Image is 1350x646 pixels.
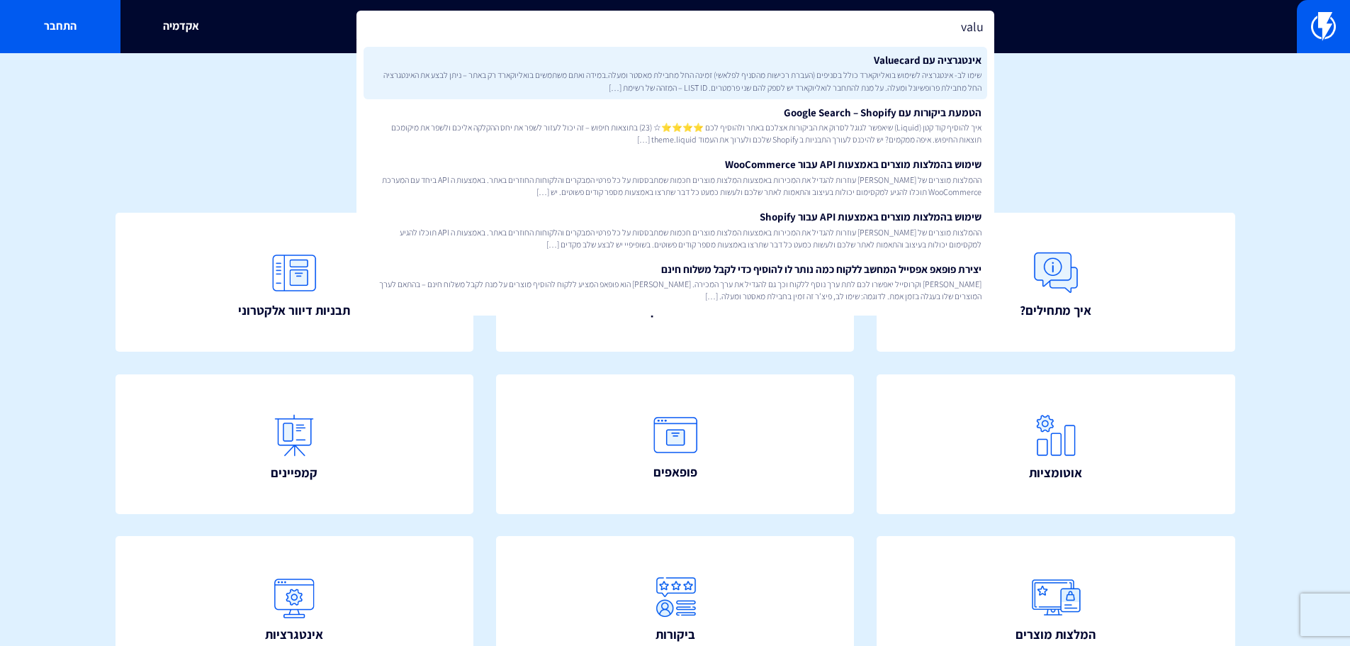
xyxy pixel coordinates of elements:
a: איך מתחילים? [877,213,1235,352]
a: אוטומציות [877,374,1235,514]
span: אוטומציות [1029,464,1082,482]
a: יצירת פופאפ אפסייל המחשב ללקוח כמה נותר לו להוסיף כדי לקבל משלוח חינם[PERSON_NAME] וקרוסייל יאפשר... [364,256,987,308]
a: הטמעת ביקורות עם Google Search – Shopifyאיך להוסיף קוד קטן (Liquid) שיאפשר לגוגל לסרוק את הביקורו... [364,99,987,152]
span: [PERSON_NAME] וקרוסייל יאפשרו לכם לתת ערך נוסף ללקוח וכך גם להגדיל את ערך המכירה. [PERSON_NAME] ה... [369,278,981,302]
a: קמפיינים [116,374,474,514]
span: אינטגרציות [265,625,323,644]
span: פופאפים [653,463,697,481]
span: המלצות מוצרים [1016,625,1096,644]
a: שימוש בהמלצות מוצרים באמצעות API עבור WooCommerceההמלצות מוצרים של [PERSON_NAME] עוזרות להגדיל את... [364,151,987,204]
span: ביקורות [656,625,695,644]
a: אינטגרציה עם Valuecardשימו לב- אינטגרציה לשימוש בואליוקארד כולל בסניפים (העברת רכישות מהסניף לפלא... [364,47,987,99]
span: תבניות דיוור אלקטרוני [238,301,350,320]
a: פופאפים [496,374,855,514]
span: ההמלצות מוצרים של [PERSON_NAME] עוזרות להגדיל את המכירות באמצעות המלצות מוצרים חכמות שמתבססות על ... [369,226,981,250]
span: איך מתחילים? [1020,301,1091,320]
a: שימוש בהמלצות מוצרים באמצעות API עבור Shopifyההמלצות מוצרים של [PERSON_NAME] עוזרות להגדיל את המכ... [364,204,987,256]
input: חיפוש מהיר... [356,11,994,43]
span: שימו לב- אינטגרציה לשימוש בואליוקארד כולל בסניפים (העברת רכישות מהסניף לפלאשי) זמינה החל מחבילת מ... [369,69,981,93]
span: איך להוסיף קוד קטן (Liquid) שיאפשר לגוגל לסרוק את הביקורות אצלכם באתר ולהוסיף לכם ⭐️⭐️⭐️⭐️☆ (23) ... [369,121,981,145]
span: ההמלצות מוצרים של [PERSON_NAME] עוזרות להגדיל את המכירות באמצעות המלצות מוצרים חכמות שמתבססות על ... [369,174,981,198]
a: תבניות דיוור אלקטרוני [116,213,474,352]
span: קמפיינים [271,464,317,482]
h1: איך אפשר לעזור? [21,74,1329,103]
